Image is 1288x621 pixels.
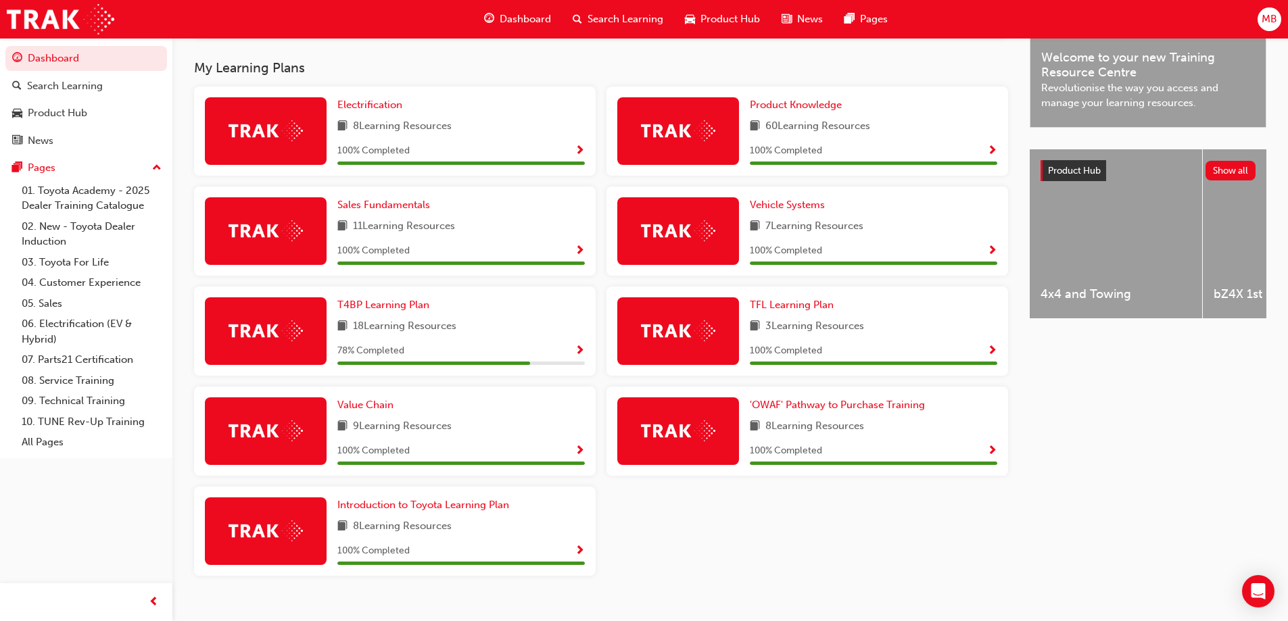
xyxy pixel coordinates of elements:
span: up-icon [152,159,162,177]
button: Show Progress [575,443,585,459]
button: Show Progress [575,343,585,359]
span: book-icon [337,118,348,135]
span: 8 Learning Resources [353,118,452,135]
a: 4x4 and Towing [1030,149,1202,318]
a: Electrification [337,97,408,113]
span: book-icon [750,418,760,435]
a: 09. Technical Training [16,391,167,412]
a: Search Learning [5,74,167,99]
a: Product Hub [5,101,167,126]
span: 'OWAF' Pathway to Purchase Training [750,399,925,411]
span: Show Progress [987,245,997,257]
button: Show Progress [575,143,585,159]
h3: My Learning Plans [194,60,1008,76]
a: T4BP Learning Plan [337,297,435,313]
button: DashboardSearch LearningProduct HubNews [5,43,167,155]
span: 18 Learning Resources [353,318,456,335]
span: 78 % Completed [337,343,404,359]
span: Search Learning [588,11,663,27]
span: 100 % Completed [750,143,822,159]
a: guage-iconDashboard [473,5,562,33]
span: Dashboard [500,11,551,27]
a: Product HubShow all [1041,160,1256,182]
span: book-icon [337,218,348,235]
span: Welcome to your new Training Resource Centre [1041,50,1255,80]
span: 11 Learning Resources [353,218,455,235]
span: news-icon [12,135,22,147]
a: 04. Customer Experience [16,272,167,293]
span: Pages [860,11,888,27]
span: Introduction to Toyota Learning Plan [337,499,509,511]
a: 08. Service Training [16,370,167,391]
span: 100 % Completed [337,243,410,259]
a: 07. Parts21 Certification [16,349,167,370]
span: 3 Learning Resources [765,318,864,335]
button: Show Progress [987,443,997,459]
span: News [797,11,823,27]
img: Trak [229,420,303,441]
a: Dashboard [5,46,167,71]
img: Trak [229,120,303,141]
a: All Pages [16,432,167,453]
span: guage-icon [12,53,22,65]
span: book-icon [750,118,760,135]
a: 03. Toyota For Life [16,252,167,273]
div: Product Hub [28,105,87,121]
span: Revolutionise the way you access and manage your learning resources. [1041,80,1255,111]
span: book-icon [337,318,348,335]
a: 'OWAF' Pathway to Purchase Training [750,397,930,413]
div: Pages [28,160,55,176]
span: 100 % Completed [750,443,822,459]
span: 100 % Completed [337,543,410,559]
span: news-icon [782,11,792,28]
button: Show Progress [987,343,997,359]
button: Pages [5,155,167,180]
a: Value Chain [337,397,399,413]
span: Show Progress [987,345,997,357]
a: Introduction to Toyota Learning Plan [337,497,515,513]
span: Electrification [337,99,402,111]
button: MB [1258,7,1281,31]
a: 10. TUNE Rev-Up Training [16,412,167,432]
span: Product Knowledge [750,99,842,111]
span: pages-icon [844,11,855,28]
img: Trak [229,220,303,241]
a: News [5,128,167,153]
span: TFL Learning Plan [750,299,834,311]
a: 01. Toyota Academy - 2025 Dealer Training Catalogue [16,180,167,216]
span: 100 % Completed [750,243,822,259]
img: Trak [641,420,715,441]
span: book-icon [337,418,348,435]
span: 100 % Completed [750,343,822,359]
span: Show Progress [575,445,585,457]
span: Show Progress [575,245,585,257]
img: Trak [229,520,303,541]
span: guage-icon [484,11,494,28]
span: MB [1262,11,1277,27]
span: Show Progress [575,545,585,557]
span: Show Progress [575,145,585,157]
span: car-icon [685,11,695,28]
span: Product Hub [700,11,760,27]
div: Search Learning [27,78,103,94]
span: Value Chain [337,399,393,411]
span: 9 Learning Resources [353,418,452,435]
span: search-icon [12,80,22,93]
span: 60 Learning Resources [765,118,870,135]
a: 02. New - Toyota Dealer Induction [16,216,167,252]
span: Product Hub [1048,165,1101,176]
button: Show Progress [575,543,585,560]
span: 8 Learning Resources [353,518,452,535]
span: Show Progress [575,345,585,357]
span: 8 Learning Resources [765,418,864,435]
span: Vehicle Systems [750,199,825,211]
a: pages-iconPages [834,5,899,33]
span: search-icon [573,11,582,28]
span: 4x4 and Towing [1041,287,1191,302]
a: Vehicle Systems [750,197,830,213]
span: car-icon [12,107,22,120]
div: News [28,133,53,149]
img: Trak [641,220,715,241]
a: TFL Learning Plan [750,297,839,313]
